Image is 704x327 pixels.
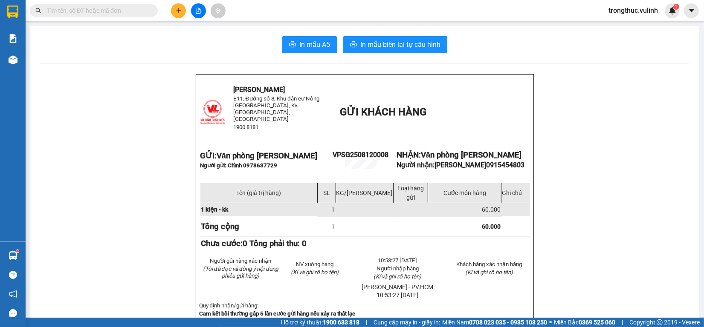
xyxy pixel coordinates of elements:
[323,319,359,326] strong: 1900 633 818
[554,318,615,327] span: Miền Bắc
[4,63,11,70] span: phone
[171,3,186,18] button: plus
[201,206,228,213] span: 1 kiện - kk
[378,257,417,264] span: 10:53:27 [DATE]
[9,34,17,43] img: solution-icon
[203,266,278,279] em: (Tôi đã đọc và đồng ý nội dung phiếu gửi hàng)
[374,318,440,327] span: Cung cấp máy in - giấy in:
[296,261,333,267] span: NV xuống hàng
[340,106,426,118] span: GỬI KHÁCH HÀNG
[200,151,317,161] strong: GỬI:
[318,183,336,203] td: SL
[7,6,18,18] img: logo-vxr
[234,86,285,94] span: [PERSON_NAME]
[501,183,530,203] td: Ghi chú
[4,61,162,72] li: 1900 8181
[428,183,501,203] td: Cước món hàng
[602,5,665,16] span: trongthuc.vulinh
[465,269,513,275] span: (Kí và ghi rõ họ tên)
[332,206,335,213] span: 1
[201,222,239,231] strong: Tổng cộng
[234,95,320,122] span: E11, Đường số 8, Khu dân cư Nông [GEOGRAPHIC_DATA], Kv.[GEOGRAPHIC_DATA], [GEOGRAPHIC_DATA]
[486,161,524,169] span: 0915454803
[350,41,357,49] span: printer
[49,6,121,16] b: [PERSON_NAME]
[374,273,422,280] span: (Kí và ghi rõ họ tên)
[360,39,440,50] span: In mẫu biên lai tự cấu hình
[16,250,19,252] sup: 1
[195,8,201,14] span: file-add
[9,55,17,64] img: warehouse-icon
[377,292,419,298] span: 10:53:27 [DATE]
[200,183,318,203] td: Tên (giá trị hàng)
[673,4,679,10] sup: 1
[442,318,547,327] span: Miền Nam
[482,206,501,213] span: 60.000
[669,7,676,14] img: icon-new-feature
[199,302,258,309] span: Quy định nhận/gửi hàng:
[362,284,434,290] span: [PERSON_NAME] - PV.HCM
[332,223,335,230] span: 1
[397,150,521,160] strong: NHẬN:
[217,151,317,161] span: Văn phòng [PERSON_NAME]
[291,269,339,275] span: (Kí và ghi rõ họ tên)
[336,183,393,203] td: KG/[PERSON_NAME]
[343,36,447,53] button: printerIn mẫu biên lai tự cấu hình
[200,100,225,125] img: logo
[549,321,552,324] span: ⚪️
[243,239,307,248] span: 0 Tổng phải thu: 0
[199,310,355,317] strong: Cam kết bồi thường gấp 5 lần cước gửi hàng nếu xảy ra thất lạc
[201,239,307,248] strong: Chưa cước:
[657,319,663,325] span: copyright
[4,4,46,46] img: logo.jpg
[289,41,296,49] span: printer
[211,3,226,18] button: aim
[35,8,41,14] span: search
[9,290,17,298] span: notification
[684,3,699,18] button: caret-down
[47,6,148,15] input: Tìm tên, số ĐT hoặc mã đơn
[397,161,524,169] strong: Người nhận:
[579,319,615,326] strong: 0369 525 060
[210,258,271,264] span: Người gửi hàng xác nhận
[622,318,623,327] span: |
[456,261,522,267] span: Khách hàng xác nhận hàng
[4,19,162,62] li: E11, Đường số 8, Khu dân cư Nông [GEOGRAPHIC_DATA], Kv.[GEOGRAPHIC_DATA], [GEOGRAPHIC_DATA]
[675,4,678,10] span: 1
[282,36,337,53] button: printerIn mẫu A5
[469,319,547,326] strong: 0708 023 035 - 0935 103 250
[49,20,56,27] span: environment
[9,309,17,317] span: message
[9,251,17,260] img: warehouse-icon
[200,162,277,169] span: Người gửi: Chỉnh 0978637729
[366,318,367,327] span: |
[281,318,359,327] span: Hỗ trợ kỹ thuật:
[9,271,17,279] span: question-circle
[333,151,388,159] span: VPSG2508120008
[435,161,524,169] span: [PERSON_NAME]
[393,183,428,203] td: Loại hàng gửi
[215,8,221,14] span: aim
[688,7,695,14] span: caret-down
[191,3,206,18] button: file-add
[421,150,521,160] span: Văn phòng [PERSON_NAME]
[377,265,419,272] span: Người nhập hàng
[234,124,259,130] span: 1900 8181
[176,8,182,14] span: plus
[482,223,501,230] span: 60.000
[299,39,330,50] span: In mẫu A5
